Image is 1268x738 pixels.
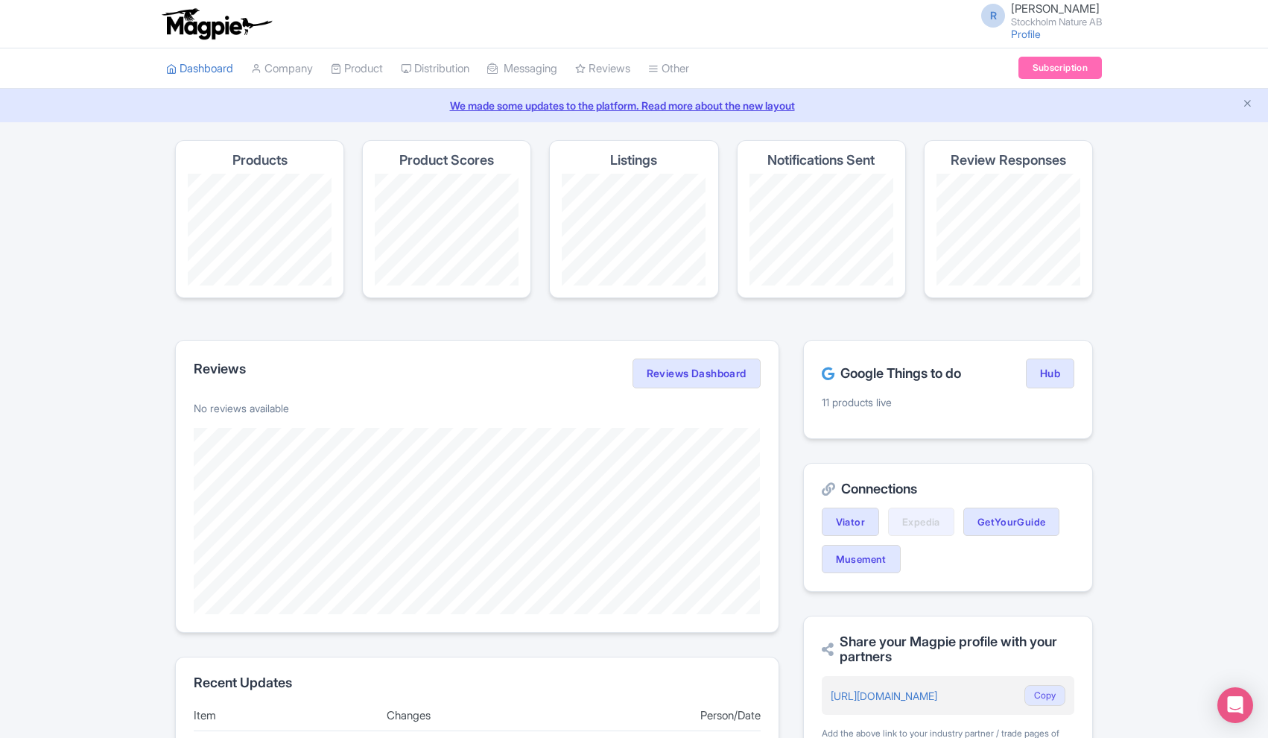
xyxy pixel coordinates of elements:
a: GetYourGuide [963,508,1060,536]
h4: Listings [610,153,657,168]
a: [URL][DOMAIN_NAME] [831,690,937,702]
a: Product [331,48,383,89]
span: [PERSON_NAME] [1011,1,1100,16]
a: Musement [822,545,901,573]
h2: Recent Updates [194,675,761,690]
a: Messaging [487,48,557,89]
a: R [PERSON_NAME] Stockholm Nature AB [972,3,1102,27]
a: Distribution [401,48,469,89]
p: No reviews available [194,400,761,416]
a: Expedia [888,508,954,536]
a: Reviews [575,48,630,89]
button: Close announcement [1242,96,1253,113]
h2: Connections [822,482,1074,496]
div: Open Intercom Messenger [1217,687,1253,723]
h4: Review Responses [951,153,1066,168]
h4: Notifications Sent [767,153,875,168]
small: Stockholm Nature AB [1011,17,1102,27]
p: 11 products live [822,394,1074,410]
a: Reviews Dashboard [633,359,761,388]
a: Viator [822,508,879,536]
a: Subscription [1018,57,1102,79]
div: Item [194,707,375,725]
a: Hub [1026,359,1074,388]
a: Other [648,48,689,89]
h2: Reviews [194,362,246,376]
a: We made some updates to the platform. Read more about the new layout [9,98,1259,113]
button: Copy [1024,685,1065,706]
img: logo-ab69f6fb50320c5b225c76a69d11143b.png [159,7,274,40]
h2: Share your Magpie profile with your partners [822,634,1074,664]
a: Company [251,48,313,89]
a: Profile [1011,28,1041,40]
h2: Google Things to do [822,366,961,381]
h4: Products [232,153,288,168]
h4: Product Scores [399,153,494,168]
div: Person/Date [580,707,761,725]
div: Changes [387,707,568,725]
a: Dashboard [166,48,233,89]
span: R [981,4,1005,28]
